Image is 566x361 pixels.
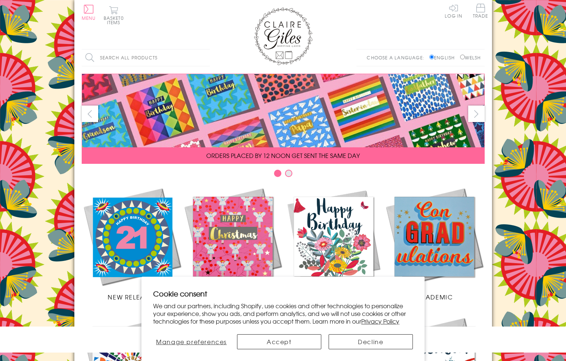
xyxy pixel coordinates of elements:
[153,302,413,325] p: We and our partners, including Shopify, use cookies and other technologies to personalize your ex...
[182,186,283,301] a: Christmas
[468,106,485,122] button: next
[82,169,485,181] div: Carousel Pagination
[460,54,481,61] label: Welsh
[429,54,458,61] label: English
[203,49,210,66] input: Search
[104,6,124,25] button: Basket0 items
[107,15,124,26] span: 0 items
[153,288,413,299] h2: Cookie consent
[283,186,384,301] a: Birthdays
[206,151,360,160] span: ORDERS PLACED BY 12 NOON GET SENT THE SAME DAY
[82,5,96,20] button: Menu
[82,106,98,122] button: prev
[82,186,182,301] a: New Releases
[445,4,462,18] a: Log In
[415,292,453,301] span: Academic
[285,170,292,177] button: Carousel Page 2
[473,4,488,19] a: Trade
[254,7,312,65] img: Claire Giles Greetings Cards
[329,334,413,349] button: Decline
[473,4,488,18] span: Trade
[153,334,230,349] button: Manage preferences
[460,55,465,59] input: Welsh
[82,49,210,66] input: Search all products
[82,15,96,21] span: Menu
[237,334,321,349] button: Accept
[156,337,227,346] span: Manage preferences
[429,55,434,59] input: English
[361,317,399,325] a: Privacy Policy
[274,170,281,177] button: Carousel Page 1 (Current Slide)
[367,54,428,61] p: Choose a language:
[384,186,485,301] a: Academic
[108,292,156,301] span: New Releases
